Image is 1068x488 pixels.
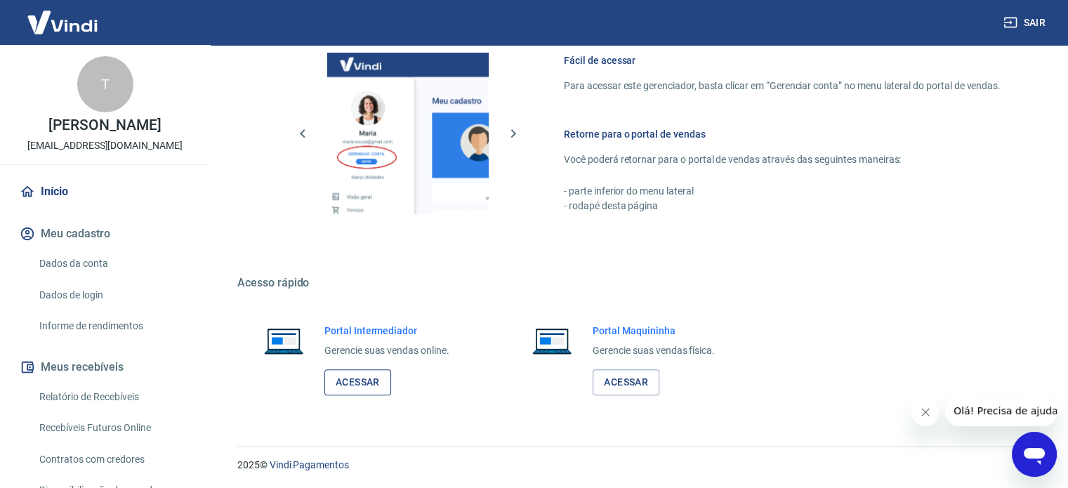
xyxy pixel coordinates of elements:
iframe: Mensagem da empresa [945,395,1057,426]
a: Início [17,176,193,207]
span: Olá! Precisa de ajuda? [8,10,118,21]
p: Gerencie suas vendas online. [324,343,449,358]
a: Recebíveis Futuros Online [34,414,193,442]
p: 2025 © [237,458,1034,473]
h6: Portal Maquininha [593,324,715,338]
a: Informe de rendimentos [34,312,193,341]
button: Meu cadastro [17,218,193,249]
h6: Retorne para o portal de vendas [564,127,1001,141]
a: Contratos com credores [34,445,193,474]
img: Imagem de um notebook aberto [254,324,313,357]
p: [PERSON_NAME] [48,118,161,133]
a: Acessar [324,369,391,395]
a: Dados da conta [34,249,193,278]
h6: Portal Intermediador [324,324,449,338]
a: Vindi Pagamentos [270,459,349,470]
h5: Acesso rápido [237,276,1034,290]
a: Dados de login [34,281,193,310]
a: Acessar [593,369,659,395]
iframe: Botão para abrir a janela de mensagens [1012,432,1057,477]
button: Meus recebíveis [17,352,193,383]
p: [EMAIL_ADDRESS][DOMAIN_NAME] [27,138,183,153]
img: Imagem da dashboard mostrando o botão de gerenciar conta na sidebar no lado esquerdo [327,53,489,214]
p: Você poderá retornar para o portal de vendas através das seguintes maneiras: [564,152,1001,167]
p: Para acessar este gerenciador, basta clicar em “Gerenciar conta” no menu lateral do portal de ven... [564,79,1001,93]
div: T [77,56,133,112]
img: Vindi [17,1,108,44]
a: Relatório de Recebíveis [34,383,193,411]
p: Gerencie suas vendas física. [593,343,715,358]
p: - rodapé desta página [564,199,1001,213]
iframe: Fechar mensagem [911,398,940,426]
h6: Fácil de acessar [564,53,1001,67]
p: - parte inferior do menu lateral [564,184,1001,199]
button: Sair [1001,10,1051,36]
img: Imagem de um notebook aberto [522,324,581,357]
